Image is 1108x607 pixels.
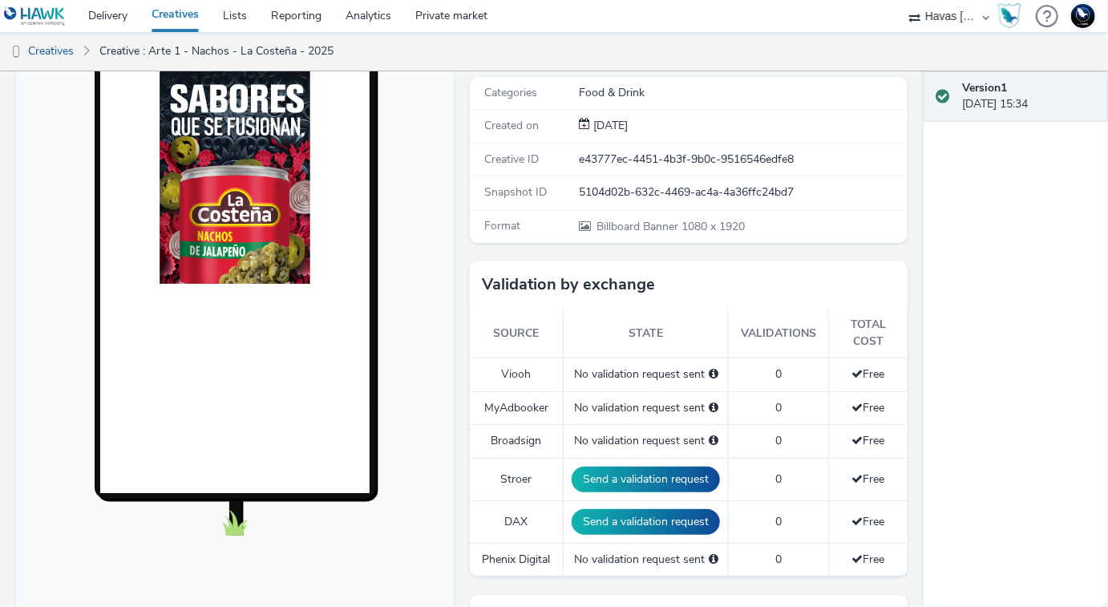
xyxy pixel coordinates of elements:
span: Free [852,366,885,382]
a: Creative : Arte 1 - Nachos - La Costeña - 2025 [91,32,342,71]
td: Viooh [470,358,564,391]
strong: Version 1 [963,80,1008,95]
span: Format [484,218,520,233]
span: [DATE] [590,118,628,133]
div: Food & Drink [579,85,906,101]
div: [DATE] 15:34 [963,80,1095,113]
span: 1080 x 1920 [595,219,745,234]
span: Categories [484,85,537,100]
span: 0 [775,433,782,448]
span: Free [852,471,885,487]
div: 5104d02b-632c-4469-ac4a-4a36ffc24bd7 [579,184,906,200]
td: Broadsign [470,425,564,458]
div: Please select a deal below and click on Send to send a validation request to Viooh. [709,366,718,382]
td: MyAdbooker [470,391,564,424]
span: 0 [775,366,782,382]
span: Free [852,433,885,448]
div: No validation request sent [572,366,720,382]
button: Send a validation request [572,467,720,492]
span: Created on [484,118,539,133]
span: 0 [775,552,782,567]
div: No validation request sent [572,400,720,416]
span: 0 [775,514,782,529]
div: Creation 14 October 2025, 15:34 [590,118,628,134]
div: Please select a deal below and click on Send to send a validation request to Broadsign. [709,433,718,449]
span: 0 [775,471,782,487]
div: Please select a deal below and click on Send to send a validation request to MyAdbooker. [709,400,718,416]
span: Free [852,552,885,567]
th: Source [470,309,564,358]
span: Snapshot ID [484,184,547,200]
td: DAX [470,500,564,543]
span: Billboard Banner [596,219,681,234]
span: 0 [775,400,782,415]
th: State [564,309,729,358]
td: Phenix Digital [470,543,564,576]
img: Hawk Academy [997,3,1021,29]
div: No validation request sent [572,433,720,449]
img: dooh [8,44,24,60]
td: Stroer [470,458,564,500]
img: undefined Logo [4,6,66,26]
span: Creative ID [484,152,539,167]
th: Total cost [829,309,908,358]
div: Please select a deal below and click on Send to send a validation request to Phenix Digital. [709,552,718,568]
th: Validations [729,309,829,358]
span: Free [852,400,885,415]
a: Hawk Academy [997,3,1028,29]
img: Support Hawk [1071,4,1095,28]
button: Send a validation request [572,509,720,535]
div: No validation request sent [572,552,720,568]
h3: Validation by exchange [482,273,655,297]
div: e43777ec-4451-4b3f-9b0c-9516546edfe8 [579,152,906,168]
span: Free [852,514,885,529]
img: Advertisement preview [144,50,294,319]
